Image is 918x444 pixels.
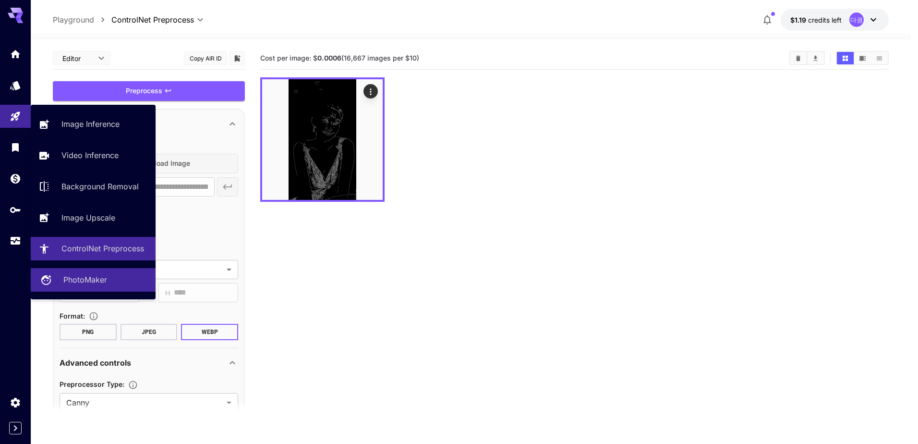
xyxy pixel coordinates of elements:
[790,15,842,25] div: $1.1855
[31,268,156,292] a: PhotoMaker
[61,149,119,161] p: Video Inference
[10,79,21,91] div: Models
[10,204,21,216] div: API Keys
[111,14,194,25] span: ControlNet Preprocess
[63,274,107,285] p: PhotoMaker
[233,52,242,64] button: Add to library
[317,54,341,62] b: 0.0006
[10,173,21,185] div: Wallet
[262,79,383,200] img: HSLFFEAYeddWyoawZsZBsaXXvzbKfzMmWUVm6JQUAS8id3GP2t6Zv9HlndmnhKd1S5JtUJ2nXmxPeU5MVFtk25QkbaRhksxS8...
[10,48,21,60] div: Home
[61,243,144,254] p: ControlNet Preprocess
[121,324,178,340] button: JPEG
[781,9,889,31] button: $1.1855
[808,16,842,24] span: credits left
[31,175,156,198] a: Background Removal
[61,181,139,192] p: Background Removal
[53,14,111,25] nav: breadcrumb
[31,144,156,167] a: Video Inference
[60,324,117,340] button: PNG
[790,52,807,64] button: Clear Images
[10,111,21,123] div: Playground
[790,16,808,24] span: $1.19
[31,206,156,229] a: Image Upscale
[165,287,170,298] span: H
[789,51,825,65] div: Clear ImagesDownload All
[849,12,864,27] div: 다권
[837,52,854,64] button: Show images in grid view
[854,52,871,64] button: Show images in video view
[126,85,162,97] span: Preprocess
[10,141,21,153] div: Library
[807,52,824,64] button: Download All
[61,118,120,130] p: Image Inference
[363,84,378,99] div: Actions
[60,380,124,388] span: Preprocessor Type :
[871,52,888,64] button: Show images in list view
[53,14,94,25] p: Playground
[62,53,92,63] span: Editor
[31,237,156,260] a: ControlNet Preprocess
[10,396,21,408] div: Settings
[61,212,115,223] p: Image Upscale
[181,324,238,340] button: WEBP
[9,422,22,434] button: Expand sidebar
[60,312,85,320] span: Format :
[66,397,223,408] span: Canny
[10,235,21,247] div: Usage
[85,311,102,321] button: Choose the file format for the output image.
[260,54,419,62] span: Cost per image: $ (16,667 images per $10)
[60,357,131,369] p: Advanced controls
[31,112,156,136] a: Image Inference
[184,51,227,65] button: Copy AIR ID
[124,380,142,390] button: The preprocessor to be used.
[836,51,889,65] div: Show images in grid viewShow images in video viewShow images in list view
